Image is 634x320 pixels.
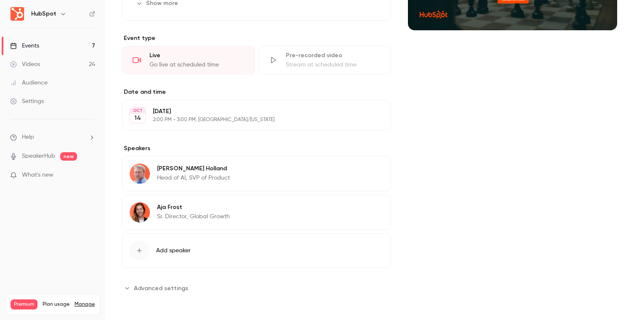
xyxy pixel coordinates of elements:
[31,10,56,18] h6: HubSpot
[157,174,230,182] p: Head of AI, SVP of Product
[286,51,381,60] div: Pre-recorded video
[130,202,150,222] img: Aja Frost
[122,233,391,268] button: Add speaker
[22,133,34,142] span: Help
[157,203,230,212] p: Aja Frost
[157,164,230,173] p: [PERSON_NAME] Holland
[122,281,391,295] section: Advanced settings
[156,246,191,255] span: Add speaker
[149,51,245,60] div: Live
[11,299,37,309] span: Premium
[122,281,193,295] button: Advanced settings
[122,156,391,191] div: Nicholas Holland[PERSON_NAME] HollandHead of AI, SVP of Product
[134,284,188,293] span: Advanced settings
[43,301,69,308] span: Plan usage
[122,46,255,74] div: LiveGo live at scheduled time
[134,114,141,122] p: 14
[130,108,145,114] div: OCT
[149,61,245,69] div: Go live at scheduled time
[22,152,55,161] a: SpeakerHub
[10,97,44,106] div: Settings
[85,172,95,179] iframe: Noticeable Trigger
[153,107,346,116] p: [DATE]
[11,7,24,21] img: HubSpot
[258,46,392,74] div: Pre-recorded videoStream at scheduled time
[10,133,95,142] li: help-dropdown-opener
[60,152,77,161] span: new
[22,171,53,180] span: What's new
[75,301,95,308] a: Manage
[122,144,391,153] label: Speakers
[122,88,391,96] label: Date and time
[286,61,381,69] div: Stream at scheduled time
[10,79,48,87] div: Audience
[122,34,391,42] p: Event type
[10,42,39,50] div: Events
[130,164,150,184] img: Nicholas Holland
[10,60,40,69] div: Videos
[153,116,346,123] p: 2:00 PM - 3:00 PM, [GEOGRAPHIC_DATA]/[US_STATE]
[122,195,391,230] div: Aja FrostAja FrostSr. Director, Global Growth
[157,212,230,221] p: Sr. Director, Global Growth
